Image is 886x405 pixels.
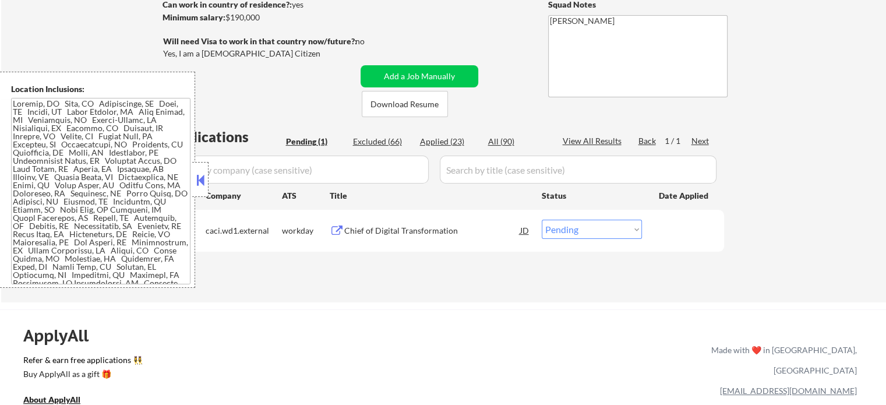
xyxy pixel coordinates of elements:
input: Search by company (case sensitive) [167,156,429,184]
div: Location Inclusions: [11,83,190,95]
button: Add a Job Manually [361,65,478,87]
div: Excluded (66) [353,136,411,147]
div: View All Results [563,135,625,147]
div: Date Applied [659,190,710,202]
strong: Will need Visa to work in that country now/future?: [163,36,357,46]
a: [EMAIL_ADDRESS][DOMAIN_NAME] [720,386,857,396]
div: Chief of Digital Transformation [344,225,520,237]
div: Made with ❤️ in [GEOGRAPHIC_DATA], [GEOGRAPHIC_DATA] [707,340,857,381]
a: Refer & earn free applications 👯‍♀️ [23,356,468,368]
div: Applied (23) [420,136,478,147]
div: $190,000 [163,12,356,23]
div: JD [519,220,531,241]
div: Title [330,190,531,202]
u: About ApplyAll [23,395,80,404]
div: Company [206,190,282,202]
input: Search by title (case sensitive) [440,156,716,184]
div: Applications [167,130,282,144]
div: caci.wd1.external [206,225,282,237]
div: ATS [282,190,330,202]
a: Buy ApplyAll as a gift 🎁 [23,368,140,383]
div: ApplyAll [23,326,102,346]
div: Next [691,135,710,147]
div: workday [282,225,330,237]
div: no [355,36,389,47]
div: Buy ApplyAll as a gift 🎁 [23,370,140,378]
div: Yes, I am a [DEMOGRAPHIC_DATA] Citizen [163,48,360,59]
div: Pending (1) [286,136,344,147]
strong: Minimum salary: [163,12,225,22]
button: Download Resume [362,91,448,117]
div: All (90) [488,136,546,147]
div: 1 / 1 [665,135,691,147]
div: Status [542,185,642,206]
div: Back [638,135,657,147]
